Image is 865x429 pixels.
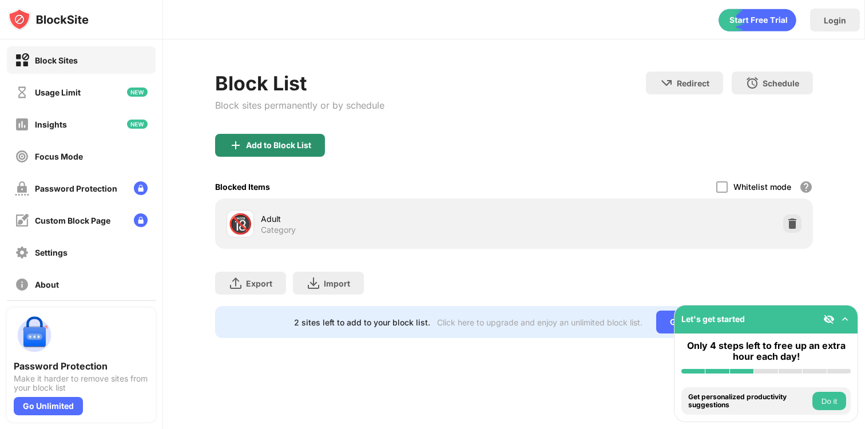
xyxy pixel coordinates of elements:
[127,88,148,97] img: new-icon.svg
[15,245,29,260] img: settings-off.svg
[35,248,68,257] div: Settings
[134,213,148,227] img: lock-menu.svg
[681,314,745,324] div: Let's get started
[15,149,29,164] img: focus-off.svg
[688,393,810,410] div: Get personalized productivity suggestions
[215,100,384,111] div: Block sites permanently or by schedule
[228,212,252,236] div: 🔞
[246,141,311,150] div: Add to Block List
[35,120,67,129] div: Insights
[15,213,29,228] img: customize-block-page-off.svg
[839,313,851,325] img: omni-setup-toggle.svg
[35,152,83,161] div: Focus Mode
[437,317,642,327] div: Click here to upgrade and enjoy an unlimited block list.
[35,88,81,97] div: Usage Limit
[823,313,835,325] img: eye-not-visible.svg
[35,280,59,289] div: About
[35,55,78,65] div: Block Sites
[15,53,29,67] img: block-on.svg
[15,277,29,292] img: about-off.svg
[681,340,851,362] div: Only 4 steps left to free up an extra hour each day!
[324,279,350,288] div: Import
[261,225,296,235] div: Category
[261,213,514,225] div: Adult
[677,78,709,88] div: Redirect
[127,120,148,129] img: new-icon.svg
[812,392,846,410] button: Do it
[215,71,384,95] div: Block List
[294,317,430,327] div: 2 sites left to add to your block list.
[35,184,117,193] div: Password Protection
[8,8,89,31] img: logo-blocksite.svg
[15,85,29,100] img: time-usage-off.svg
[14,374,149,392] div: Make it harder to remove sites from your block list
[14,315,55,356] img: push-password-protection.svg
[246,279,272,288] div: Export
[763,78,799,88] div: Schedule
[733,182,791,192] div: Whitelist mode
[719,9,796,31] div: animation
[656,311,735,333] div: Go Unlimited
[15,117,29,132] img: insights-off.svg
[35,216,110,225] div: Custom Block Page
[14,397,83,415] div: Go Unlimited
[14,360,149,372] div: Password Protection
[215,182,270,192] div: Blocked Items
[15,181,29,196] img: password-protection-off.svg
[134,181,148,195] img: lock-menu.svg
[824,15,846,25] div: Login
